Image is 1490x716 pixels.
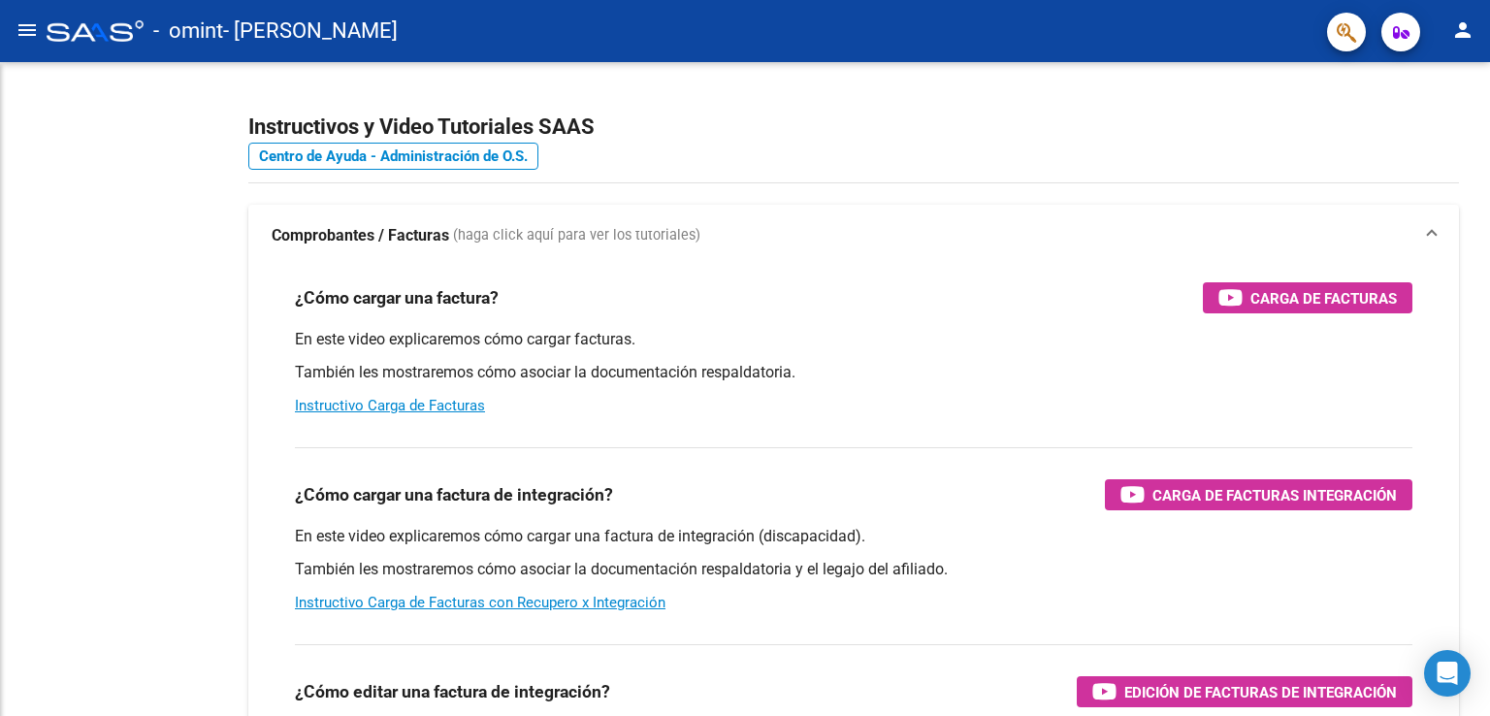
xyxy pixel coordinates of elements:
span: (haga click aquí para ver los tutoriales) [453,225,700,246]
span: Edición de Facturas de integración [1124,680,1397,704]
mat-expansion-panel-header: Comprobantes / Facturas (haga click aquí para ver los tutoriales) [248,205,1459,267]
span: - [PERSON_NAME] [223,10,398,52]
p: También les mostraremos cómo asociar la documentación respaldatoria y el legajo del afiliado. [295,559,1412,580]
p: En este video explicaremos cómo cargar una factura de integración (discapacidad). [295,526,1412,547]
span: Carga de Facturas [1250,286,1397,310]
h2: Instructivos y Video Tutoriales SAAS [248,109,1459,146]
span: Carga de Facturas Integración [1152,483,1397,507]
mat-icon: menu [16,18,39,42]
p: En este video explicaremos cómo cargar facturas. [295,329,1412,350]
mat-icon: person [1451,18,1474,42]
button: Carga de Facturas [1203,282,1412,313]
a: Instructivo Carga de Facturas con Recupero x Integración [295,594,665,611]
h3: ¿Cómo cargar una factura de integración? [295,481,613,508]
div: Open Intercom Messenger [1424,650,1471,697]
a: Centro de Ayuda - Administración de O.S. [248,143,538,170]
a: Instructivo Carga de Facturas [295,397,485,414]
button: Edición de Facturas de integración [1077,676,1412,707]
h3: ¿Cómo editar una factura de integración? [295,678,610,705]
strong: Comprobantes / Facturas [272,225,449,246]
span: - omint [153,10,223,52]
button: Carga de Facturas Integración [1105,479,1412,510]
h3: ¿Cómo cargar una factura? [295,284,499,311]
p: También les mostraremos cómo asociar la documentación respaldatoria. [295,362,1412,383]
